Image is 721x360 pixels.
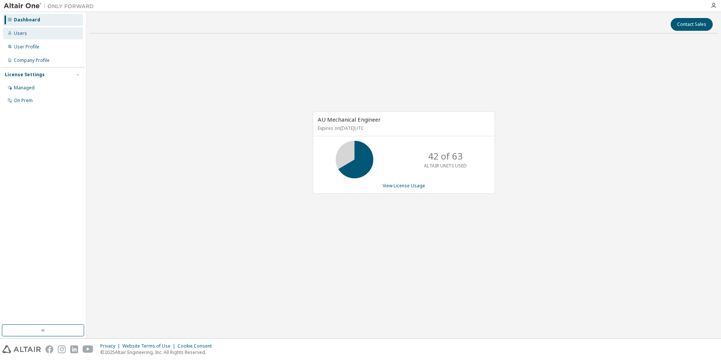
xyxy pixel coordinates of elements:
div: Privacy [100,343,122,349]
p: © 2025 Altair Engineering, Inc. All Rights Reserved. [100,349,216,355]
button: Contact Sales [671,18,713,31]
img: facebook.svg [45,345,53,353]
a: View License Usage [383,182,425,189]
img: linkedin.svg [70,345,78,353]
img: youtube.svg [83,345,94,353]
img: altair_logo.svg [2,345,41,353]
img: Altair One [4,2,98,10]
div: User Profile [14,44,39,50]
div: License Settings [5,72,45,78]
div: On Prem [14,98,33,104]
img: instagram.svg [58,345,66,353]
p: ALTAIR UNITS USED [424,163,467,169]
div: Users [14,30,27,36]
div: Cookie Consent [178,343,216,349]
div: Dashboard [14,17,40,23]
p: Expires on [DATE] UTC [318,125,488,131]
div: Website Terms of Use [122,343,178,349]
span: AU Mechanical Engineer [318,116,381,123]
p: 42 of 63 [428,150,463,163]
div: Company Profile [14,57,50,63]
div: Managed [14,85,35,91]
